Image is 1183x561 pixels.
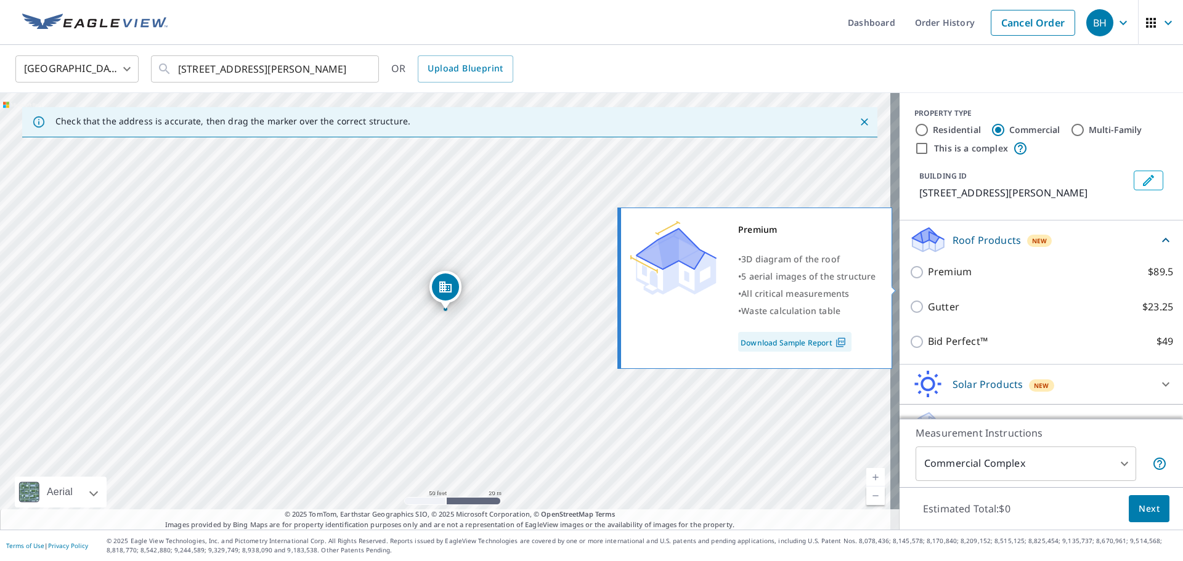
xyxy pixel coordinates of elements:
button: Edit building 1 [1134,171,1163,190]
p: Roof Products [953,233,1021,248]
span: 5 aerial images of the structure [741,270,876,282]
label: Commercial [1009,124,1060,136]
div: • [738,285,876,302]
span: Each building may require a separate measurement report; if so, your account will be billed per r... [1152,456,1167,471]
p: | [6,542,88,549]
a: Download Sample Report [738,332,852,352]
p: Gutter [928,299,959,315]
a: Terms [595,509,616,519]
div: Aerial [15,477,107,507]
img: EV Logo [22,14,168,32]
div: • [738,302,876,320]
button: Close [856,114,872,130]
div: Solar ProductsNew [909,369,1173,399]
p: Walls Products [953,417,1023,432]
img: Pdf Icon [832,337,849,348]
p: Premium [928,264,972,280]
a: Current Level 19, Zoom Out [866,486,885,505]
span: New [1034,381,1049,390]
a: OpenStreetMap [541,509,593,519]
a: Privacy Policy [48,541,88,550]
span: All critical measurements [741,288,849,299]
div: Commercial Complex [916,446,1136,481]
p: Bid Perfect™ [928,334,988,349]
p: Solar Products [953,377,1023,392]
a: Current Level 19, Zoom In [866,468,885,486]
div: [GEOGRAPHIC_DATA] [15,52,139,86]
div: Roof ProductsNew [909,225,1173,254]
img: Premium [630,221,717,295]
button: Next [1129,495,1169,523]
div: Dropped pin, building 1, Commercial property, 601 W Mcmurray Rd Canonsburg, PA 15317 [429,271,461,309]
span: © 2025 TomTom, Earthstar Geographics SIO, © 2025 Microsoft Corporation, © [285,509,616,520]
p: $49 [1157,334,1173,349]
a: Terms of Use [6,541,44,550]
p: © 2025 Eagle View Technologies, Inc. and Pictometry International Corp. All Rights Reserved. Repo... [107,536,1177,555]
p: Estimated Total: $0 [913,495,1020,522]
span: New [1032,236,1047,246]
div: PROPERTY TYPE [914,108,1168,119]
div: Aerial [43,477,76,507]
p: $89.5 [1148,264,1173,280]
label: Residential [933,124,981,136]
div: Walls ProductsNew [909,410,1173,439]
span: 3D diagram of the roof [741,253,840,265]
input: Search by address or latitude-longitude [178,52,354,86]
div: • [738,251,876,268]
label: Multi-Family [1089,124,1142,136]
p: BUILDING ID [919,171,967,181]
div: OR [391,55,513,83]
label: This is a complex [934,142,1008,155]
p: Measurement Instructions [916,426,1167,440]
p: Check that the address is accurate, then drag the marker over the correct structure. [55,116,410,127]
p: [STREET_ADDRESS][PERSON_NAME] [919,185,1129,200]
span: Waste calculation table [741,305,840,317]
a: Upload Blueprint [418,55,513,83]
div: Premium [738,221,876,238]
a: Cancel Order [991,10,1075,36]
div: BH [1086,9,1113,36]
span: Next [1139,501,1160,517]
span: Upload Blueprint [428,61,503,76]
p: $23.25 [1142,299,1173,315]
div: • [738,268,876,285]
